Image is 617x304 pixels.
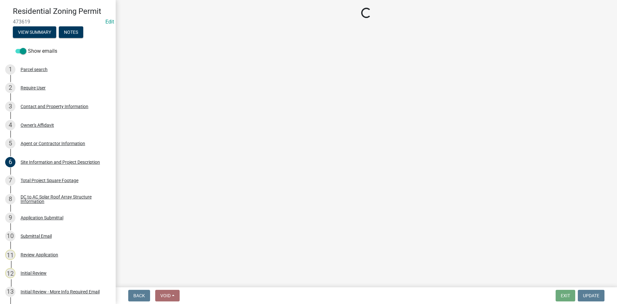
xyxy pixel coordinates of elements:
div: Agent or Contractor Information [21,141,85,146]
div: Submittal Email [21,234,52,238]
button: View Summary [13,26,56,38]
label: Show emails [15,47,57,55]
button: Update [578,290,604,301]
div: 2 [5,83,15,93]
div: 11 [5,250,15,260]
div: Total Project Square Footage [21,178,78,183]
span: Back [133,293,145,298]
div: 12 [5,268,15,278]
div: Require User [21,86,46,90]
div: Parcel search [21,67,48,72]
div: Initial Review - More Info Required Email [21,290,100,294]
wm-modal-confirm: Summary [13,30,56,35]
button: Back [128,290,150,301]
button: Exit [556,290,575,301]
div: 1 [5,64,15,75]
div: 3 [5,101,15,112]
button: Notes [59,26,83,38]
wm-modal-confirm: Notes [59,30,83,35]
div: Site Information and Project Description [21,160,100,164]
div: 4 [5,120,15,130]
div: 5 [5,138,15,149]
div: 8 [5,194,15,204]
div: 9 [5,213,15,223]
div: 6 [5,157,15,167]
span: Update [583,293,599,298]
wm-modal-confirm: Edit Application Number [105,19,114,25]
span: Void [160,293,171,298]
div: 10 [5,231,15,241]
div: Owner's Affidavit [21,123,54,127]
div: Application Submittal [21,216,63,220]
div: 13 [5,287,15,297]
span: 473619 [13,19,103,25]
div: 7 [5,175,15,186]
button: Void [155,290,180,301]
a: Edit [105,19,114,25]
div: Initial Review [21,271,47,275]
div: Contact and Property Information [21,104,88,109]
div: Review Application [21,253,58,257]
h4: Residential Zoning Permit [13,7,111,16]
div: DC to AC Solar Roof Array Structure Information [21,195,105,204]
